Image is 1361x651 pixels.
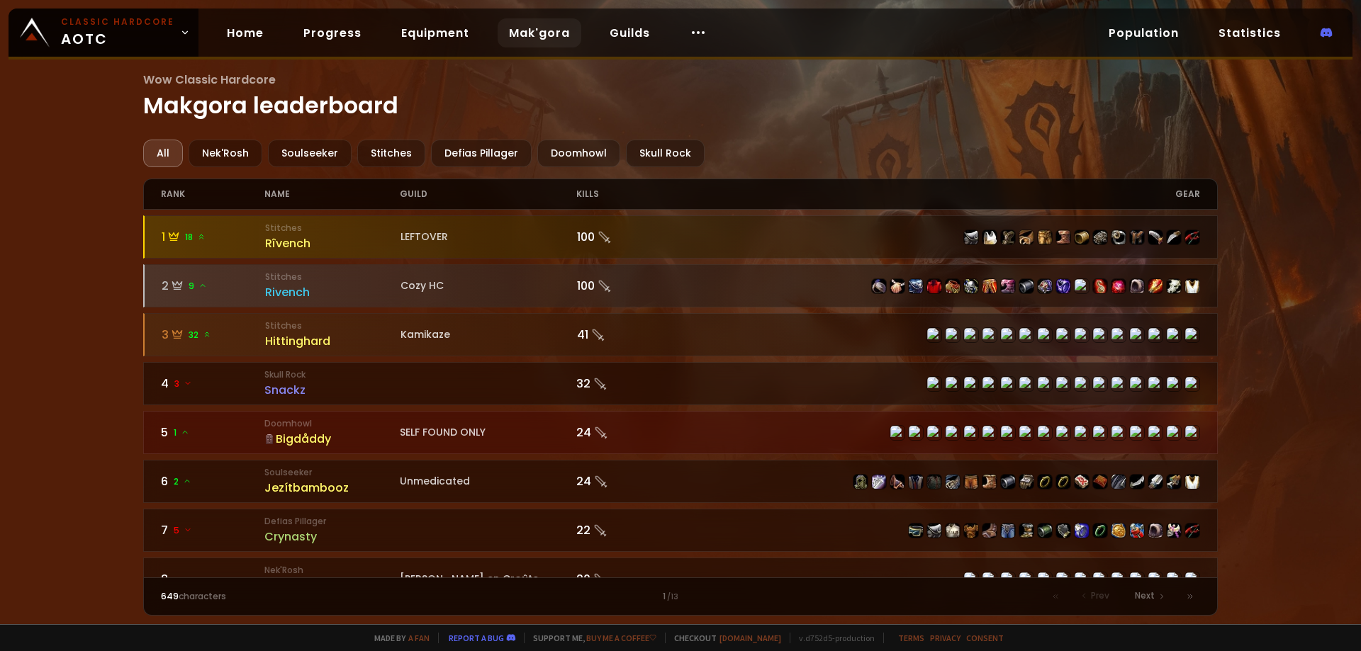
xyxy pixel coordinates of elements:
img: item-4381 [1130,523,1144,538]
a: Classic HardcoreAOTC [9,9,198,57]
div: 4 [161,375,265,392]
img: item-12963 [964,475,978,489]
div: 2 [162,277,266,295]
img: item-12939 [1148,475,1163,489]
div: Snackz [264,381,400,399]
a: 332 StitchesHittinghardKamikaze41 item-15338item-10399item-4249item-4831item-6557item-15331item-1... [143,313,1219,356]
div: 100 [577,228,681,246]
a: 29StitchesRivenchCozy HC100 item-22267item-22403item-16797item-2575item-19682item-13956item-19683... [143,264,1219,307]
span: Made by [366,633,430,643]
img: item-14637 [927,475,941,489]
a: [DOMAIN_NAME] [719,633,781,643]
img: item-19120 [1075,475,1089,489]
div: LEFTOVER [401,230,577,244]
div: characters [161,590,421,603]
img: item-6469 [1185,523,1199,538]
div: 24 [576,472,680,490]
img: item-16713 [946,475,960,489]
img: item-10413 [1093,230,1107,244]
img: item-12006 [1093,523,1107,538]
img: item-18842 [1148,279,1163,293]
img: item-2041 [964,523,978,538]
img: item-4385 [909,523,923,538]
h1: Makgora leaderboard [143,71,1219,123]
small: Skull Rock [264,368,400,381]
img: item-6586 [1056,523,1070,538]
img: item-209611 [1111,523,1126,538]
img: item-5976 [1185,279,1199,293]
img: item-19684 [1001,279,1015,293]
div: [PERSON_NAME] en Croûte [400,572,576,587]
div: 41 [577,326,681,344]
div: 22 [576,521,680,539]
div: 24 [576,424,680,441]
a: Buy me a coffee [586,633,656,643]
img: item-1769 [964,230,978,244]
img: item-16797 [909,279,923,293]
span: Support me, [524,633,656,643]
span: 2 [174,475,191,488]
img: item-11925 [853,475,868,489]
div: Doomhowl [537,140,620,167]
small: Stitches [265,222,401,234]
small: Classic Hardcore [61,16,174,28]
img: item-6469 [1185,230,1199,244]
div: All [143,140,183,167]
div: Unmedicated [400,474,576,489]
small: Nek'Rosh [264,564,400,577]
a: Terms [898,633,924,643]
a: Progress [292,18,373,47]
img: item-16710 [1001,475,1015,489]
span: 18 [185,231,206,244]
div: Defias Pillager [431,140,532,167]
a: Guilds [598,18,661,47]
div: 3 [162,326,266,344]
img: item-16711 [982,475,997,489]
a: 43 Skull RockSnackz32 item-10502item-12047item-14182item-9791item-6611item-9797item-6612item-6613... [143,362,1219,405]
img: item-16801 [1038,279,1052,293]
img: item-6504 [1148,230,1163,244]
span: Checkout [665,633,781,643]
img: item-19683 [982,279,997,293]
img: item-14331 [1130,279,1144,293]
span: Wow Classic Hardcore [143,71,1219,89]
img: item-11853 [1056,230,1070,244]
div: Stitches [357,140,425,167]
img: item-15411 [872,475,886,489]
img: item-18500 [1038,475,1052,489]
img: item-3313 [1001,230,1015,244]
div: 1 [162,228,266,246]
span: 32 [189,329,211,341]
img: item-20036 [1111,279,1126,293]
small: / 13 [667,591,678,603]
img: item-10410 [1001,523,1015,538]
div: 7 [161,521,265,539]
img: item-17705 [1130,475,1144,489]
img: item-14629 [1019,279,1034,293]
span: 9 [189,280,207,293]
img: item-15331 [1038,523,1052,538]
a: Statistics [1207,18,1292,47]
a: a fan [408,633,430,643]
img: item-19682 [946,279,960,293]
small: Doomhowl [264,417,400,430]
div: Kamikaze [401,327,577,342]
span: 1 [174,426,189,439]
img: item-9812 [1130,230,1144,244]
a: Home [215,18,275,47]
div: 8 [161,570,265,588]
div: Bigdåddy [264,430,400,448]
span: Prev [1091,589,1109,602]
span: 3 [174,378,192,390]
img: item-890 [1167,523,1181,538]
div: Rîvench [265,234,401,252]
div: Hittinghard [265,332,401,350]
small: Soulseeker [264,466,400,479]
img: item-2059 [1148,523,1163,538]
div: 100 [577,277,681,295]
img: item-22403 [890,279,904,293]
div: Jezítbambooz [264,479,400,497]
span: 649 [161,590,179,602]
img: item-13209 [1093,475,1107,489]
img: item-14113 [1019,230,1034,244]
